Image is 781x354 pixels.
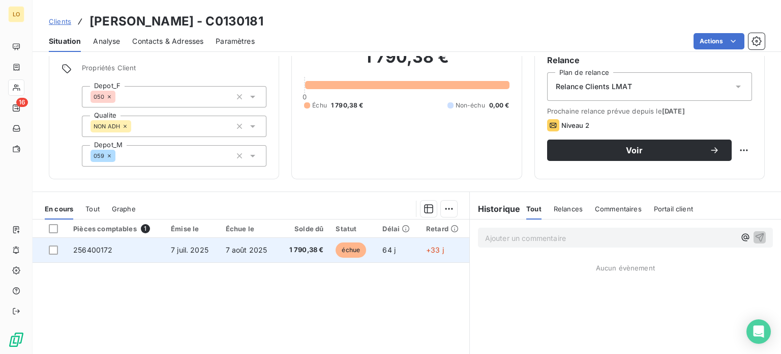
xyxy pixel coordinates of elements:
[49,16,71,26] a: Clients
[285,225,324,233] div: Solde dû
[226,225,273,233] div: Échue le
[547,107,752,115] span: Prochaine relance prévue depuis le
[382,225,413,233] div: Délai
[49,17,71,25] span: Clients
[559,146,709,154] span: Voir
[596,264,655,272] span: Aucun évènement
[115,151,124,160] input: Ajouter une valeur
[132,36,203,46] span: Contacts & Adresses
[93,36,120,46] span: Analyse
[8,6,24,22] div: LO
[312,101,327,110] span: Échu
[554,205,583,213] span: Relances
[115,92,124,101] input: Ajouter une valeur
[94,153,104,159] span: 059
[547,54,752,66] h6: Relance
[16,98,28,107] span: 16
[216,36,255,46] span: Paramètres
[336,242,366,258] span: échue
[304,47,509,77] h2: 1 790,38 €
[94,94,104,100] span: 050
[73,224,159,233] div: Pièces comptables
[547,140,732,161] button: Voir
[82,64,266,78] span: Propriétés Client
[556,81,632,92] span: Relance Clients LMAT
[526,205,542,213] span: Tout
[654,205,693,213] span: Portail client
[171,246,208,254] span: 7 juil. 2025
[285,245,324,255] span: 1 790,38 €
[45,205,73,213] span: En cours
[426,246,444,254] span: +33 j
[746,319,771,344] div: Open Intercom Messenger
[595,205,642,213] span: Commentaires
[470,203,521,215] h6: Historique
[303,93,307,101] span: 0
[331,101,364,110] span: 1 790,38 €
[489,101,509,110] span: 0,00 €
[89,12,263,31] h3: [PERSON_NAME] - C0130181
[94,123,120,129] span: NON ADH
[141,224,150,233] span: 1
[171,225,214,233] div: Émise le
[456,101,485,110] span: Non-échu
[49,36,81,46] span: Situation
[561,121,589,129] span: Niveau 2
[8,332,24,348] img: Logo LeanPay
[694,33,744,49] button: Actions
[382,246,396,254] span: 64 j
[73,246,112,254] span: 256400172
[426,225,463,233] div: Retard
[662,107,685,115] span: [DATE]
[336,225,370,233] div: Statut
[226,246,267,254] span: 7 août 2025
[85,205,100,213] span: Tout
[112,205,136,213] span: Graphe
[131,122,139,131] input: Ajouter une valeur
